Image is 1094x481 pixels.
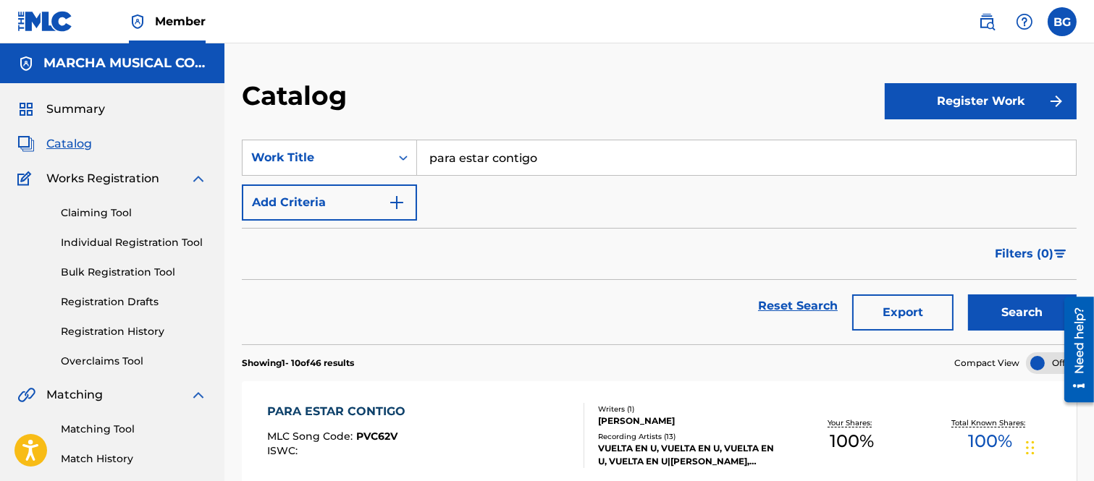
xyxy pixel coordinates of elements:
[61,205,207,221] a: Claiming Tool
[242,80,354,112] h2: Catalog
[972,7,1001,36] a: Public Search
[986,236,1077,272] button: Filters (0)
[251,149,382,166] div: Work Title
[1016,13,1033,30] img: help
[968,294,1077,331] button: Search
[1026,426,1035,469] div: Arrastrar
[969,428,1013,454] span: 100 %
[17,135,35,153] img: Catalog
[61,354,207,369] a: Overclaims Tool
[61,451,207,467] a: Match History
[190,170,207,187] img: expand
[242,357,354,370] p: Showing 1 - 10 of 46 results
[1054,250,1066,258] img: filter
[1022,412,1094,481] div: Widget de chat
[61,294,207,310] a: Registration Drafts
[17,135,92,153] a: CatalogCatalog
[954,357,1019,370] span: Compact View
[978,13,996,30] img: search
[267,403,413,420] div: PARA ESTAR CONTIGO
[598,404,783,414] div: Writers ( 1 )
[17,101,105,118] a: SummarySummary
[17,11,73,32] img: MLC Logo
[1022,412,1094,481] iframe: Chat Widget
[43,55,207,72] h5: MARCHA MUSICAL CORP.
[598,414,783,427] div: [PERSON_NAME]
[1053,291,1094,408] iframe: Resource Center
[61,324,207,339] a: Registration History
[1010,7,1039,36] div: Help
[155,13,206,30] span: Member
[267,430,356,443] span: MLC Song Code :
[388,194,405,211] img: 9d2ae6d4665cec9f34b9.svg
[598,431,783,442] div: Recording Artists ( 13 )
[598,442,783,468] div: VUELTA EN U, VUELTA EN U, VUELTA EN U, VUELTA EN U|[PERSON_NAME], VUELTA EN U,[PERSON_NAME]
[952,417,1030,428] p: Total Known Shares:
[885,83,1077,119] button: Register Work
[190,386,207,404] img: expand
[242,184,417,221] button: Add Criteria
[46,101,105,118] span: Summary
[852,294,954,331] button: Export
[242,140,1077,344] form: Search Form
[129,13,146,30] img: Top Rightsholder
[356,430,397,443] span: PVC62V
[61,422,207,437] a: Matching Tool
[995,245,1053,263] span: Filters ( 0 )
[61,235,207,250] a: Individual Registration Tool
[17,55,35,72] img: Accounts
[1048,93,1065,110] img: f7272a7cc735f4ea7f67.svg
[46,170,159,187] span: Works Registration
[46,386,103,404] span: Matching
[17,170,36,187] img: Works Registration
[830,428,874,454] span: 100 %
[1048,7,1077,36] div: User Menu
[17,101,35,118] img: Summary
[17,386,35,404] img: Matching
[61,265,207,280] a: Bulk Registration Tool
[267,444,301,457] span: ISWC :
[46,135,92,153] span: Catalog
[751,290,845,322] a: Reset Search
[828,417,875,428] p: Your Shares:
